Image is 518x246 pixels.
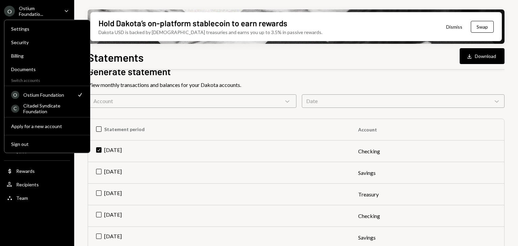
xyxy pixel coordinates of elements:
div: C [11,104,19,113]
div: Team [16,195,28,201]
div: Switch accounts [4,76,90,83]
a: Team [4,192,70,204]
a: CCitadel Syndicate Foundation [7,102,87,114]
a: Settings [7,23,87,35]
button: Swap [471,21,494,33]
div: O [11,91,19,99]
a: Recipients [4,178,70,190]
div: O [4,6,15,17]
a: Security [7,36,87,48]
div: View monthly transactions and balances for your Dakota accounts. [88,81,505,89]
div: Date [302,94,505,108]
div: Documents [11,66,83,72]
div: Ostium Foundatio... [19,5,59,17]
a: Billing [7,50,87,62]
button: Dismiss [438,19,471,35]
a: Documents [7,63,87,75]
button: Download [460,48,505,64]
h2: Generate statement [88,65,505,78]
button: Sign out [7,138,87,150]
th: Account [350,119,504,141]
td: Checking [350,205,504,227]
td: Savings [350,162,504,184]
div: Security [11,39,83,45]
a: Rewards [4,165,70,177]
div: Ostium Foundation [23,92,73,98]
button: Apply for a new account [7,120,87,132]
div: Settings [11,26,83,32]
div: Account [88,94,296,108]
div: Billing [11,53,83,59]
div: Dakota USD is backed by [DEMOGRAPHIC_DATA] treasuries and earns you up to 3.5% in passive rewards. [98,29,322,36]
div: Apply for a new account [11,123,83,129]
div: Rewards [16,168,35,174]
td: Checking [350,141,504,162]
div: Sign out [11,141,83,147]
td: Treasury [350,184,504,205]
div: Recipients [16,182,39,187]
h1: Statements [88,51,144,64]
div: Citadel Syndicate Foundation [23,103,83,114]
div: Hold Dakota’s on-platform stablecoin to earn rewards [98,18,287,29]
